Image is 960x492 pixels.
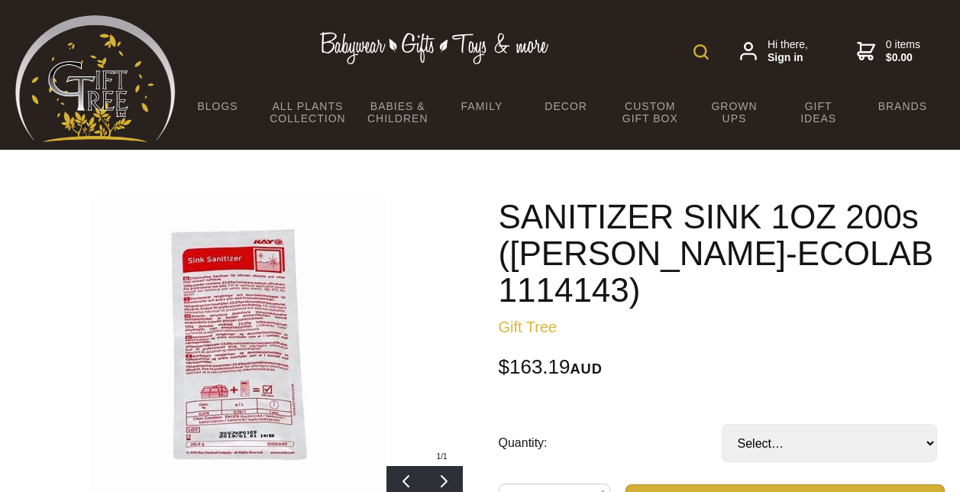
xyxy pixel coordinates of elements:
div: $163.19 [499,358,945,378]
td: Quantity: [499,403,722,484]
a: Hi there,Sign in [740,38,808,65]
strong: $0.00 [886,51,920,65]
a: All Plants Collection [260,90,355,134]
img: Babywear - Gifts - Toys & more [320,32,549,64]
h1: SANITIZER SINK 1OZ 200s ([PERSON_NAME]-ECOLAB 1114143) [499,199,945,309]
img: Babyware - Gifts - Toys and more... [15,15,176,142]
a: Family [440,90,524,122]
a: Grown Ups [692,90,776,134]
span: 1 [437,452,441,461]
strong: Sign in [768,51,808,65]
span: AUD [570,361,602,377]
a: Gift Tree [499,319,558,335]
a: BLOGS [176,90,260,122]
a: Gift Ideas [777,90,861,134]
span: Hi there, [768,38,808,65]
div: /1 [422,447,463,466]
a: Brands [861,90,945,122]
a: Babies & Children [356,90,440,134]
img: product search [693,44,709,60]
span: 0 items [886,38,920,65]
a: 0 items$0.00 [857,38,920,65]
a: Custom Gift Box [608,90,692,134]
a: Decor [524,90,608,122]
